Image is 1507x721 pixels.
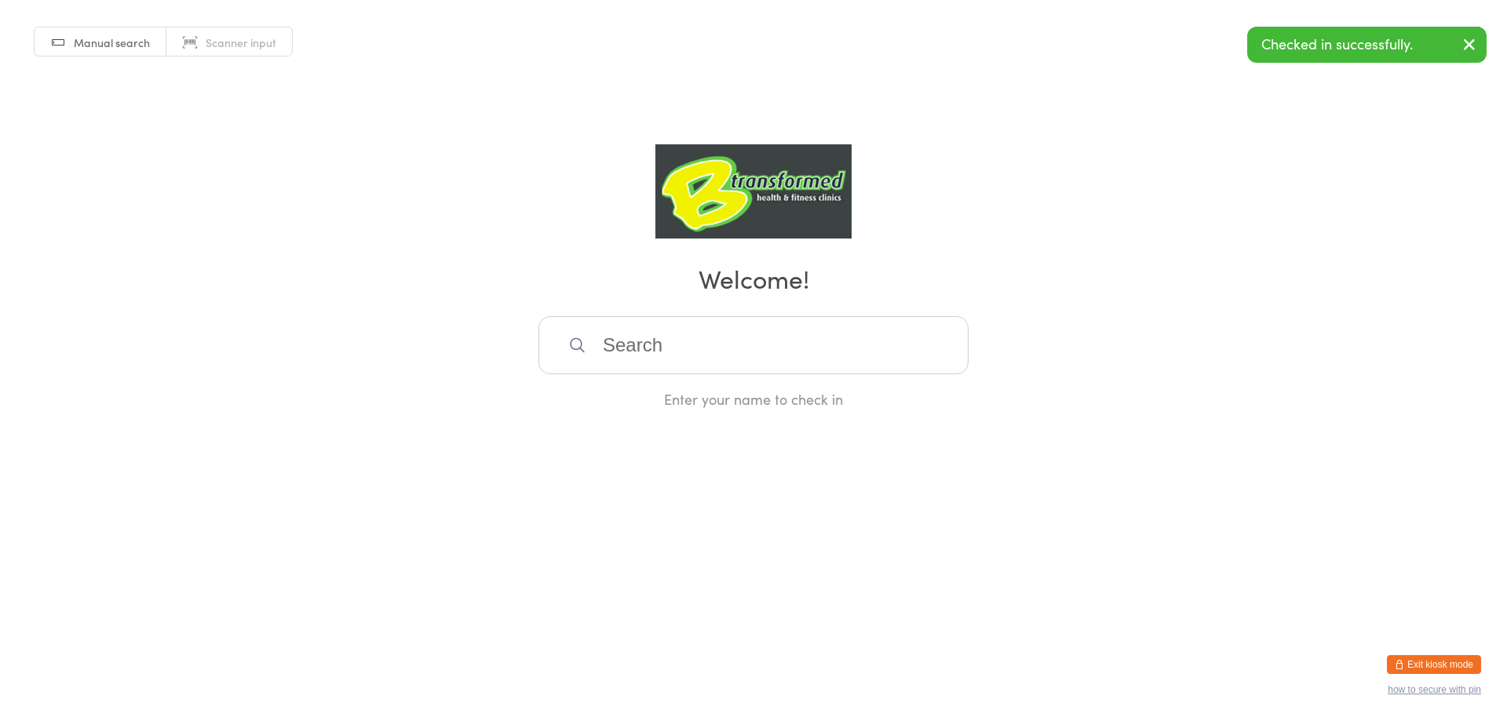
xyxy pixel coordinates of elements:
h2: Welcome! [16,260,1491,296]
button: Exit kiosk mode [1387,655,1481,674]
div: Enter your name to check in [538,389,969,409]
span: Manual search [74,35,150,50]
input: Search [538,316,969,374]
img: B Transformed Gym [655,144,852,239]
button: how to secure with pin [1388,684,1481,695]
span: Scanner input [206,35,276,50]
div: Checked in successfully. [1247,27,1487,63]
